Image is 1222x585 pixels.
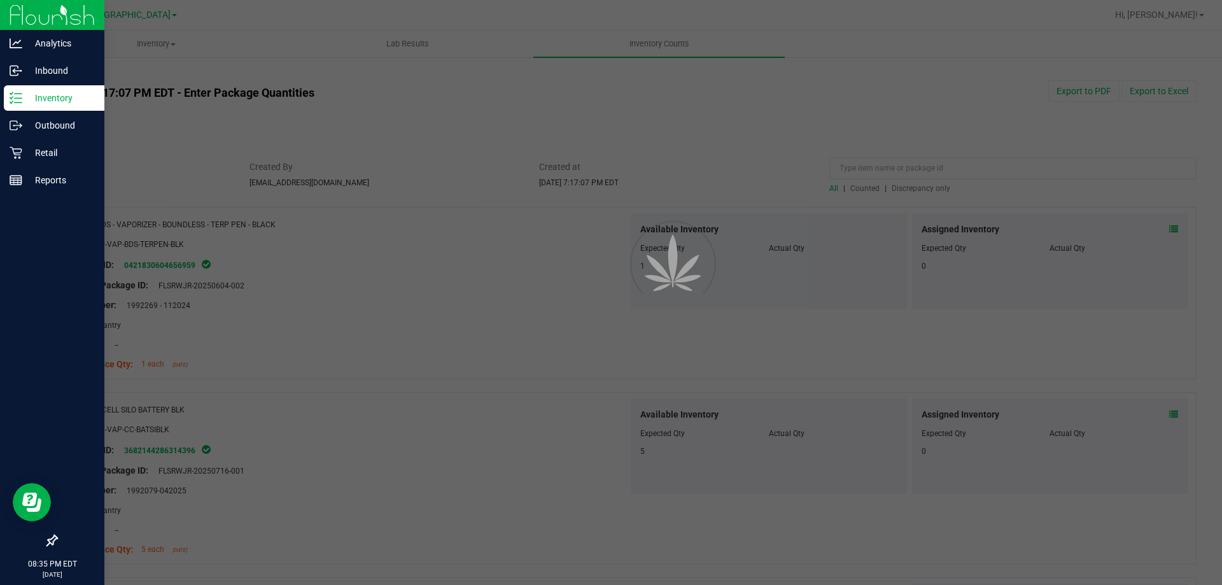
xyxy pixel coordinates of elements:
inline-svg: Outbound [10,119,22,132]
p: Reports [22,173,99,188]
p: Inventory [22,90,99,106]
p: Retail [22,145,99,160]
inline-svg: Inventory [10,92,22,104]
p: [DATE] [6,570,99,579]
p: Analytics [22,36,99,51]
inline-svg: Analytics [10,37,22,50]
p: Inbound [22,63,99,78]
iframe: Resource center [13,483,51,521]
inline-svg: Retail [10,146,22,159]
p: 08:35 PM EDT [6,558,99,570]
inline-svg: Inbound [10,64,22,77]
inline-svg: Reports [10,174,22,187]
p: Outbound [22,118,99,133]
